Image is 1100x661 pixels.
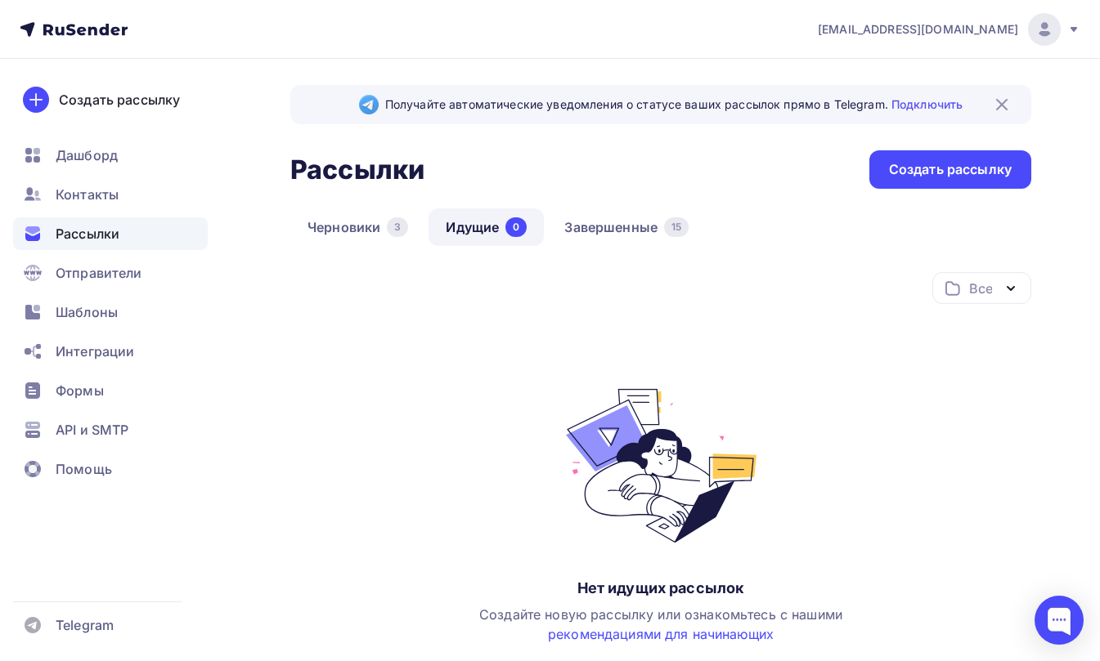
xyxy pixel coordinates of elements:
[547,208,706,246] a: Завершенные15
[13,374,208,407] a: Формы
[932,272,1031,304] button: Все
[56,263,142,283] span: Отправители
[969,279,992,298] div: Все
[59,90,180,109] div: Создать рассылку
[385,96,963,113] span: Получайте автоматические уведомления о статусе ваших рассылок прямо в Telegram.
[13,139,208,172] a: Дашборд
[891,97,963,111] a: Подключить
[387,217,408,237] div: 3
[56,381,104,400] span: Формы
[359,95,379,114] img: Telegram
[290,154,424,186] h2: Рассылки
[429,208,544,246] a: Идущие0
[13,257,208,289] a: Отправители
[56,615,114,635] span: Telegram
[505,217,527,237] div: 0
[479,606,842,642] span: Создайте новую рассылку или ознакомьтесь с нашими
[56,145,118,165] span: Дашборд
[290,208,425,246] a: Черновики3
[56,224,119,243] span: Рассылки
[577,578,745,598] div: Нет идущих рассылок
[818,21,1018,38] span: [EMAIL_ADDRESS][DOMAIN_NAME]
[13,178,208,211] a: Контакты
[13,217,208,250] a: Рассылки
[818,13,1080,46] a: [EMAIL_ADDRESS][DOMAIN_NAME]
[56,185,119,204] span: Контакты
[56,342,134,361] span: Интеграции
[548,626,774,642] a: рекомендациями для начинающих
[13,296,208,328] a: Шаблоны
[664,217,689,237] div: 15
[889,160,1012,179] div: Создать рассылку
[56,420,128,440] span: API и SMTP
[56,459,112,479] span: Помощь
[56,302,118,322] span: Шаблоны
